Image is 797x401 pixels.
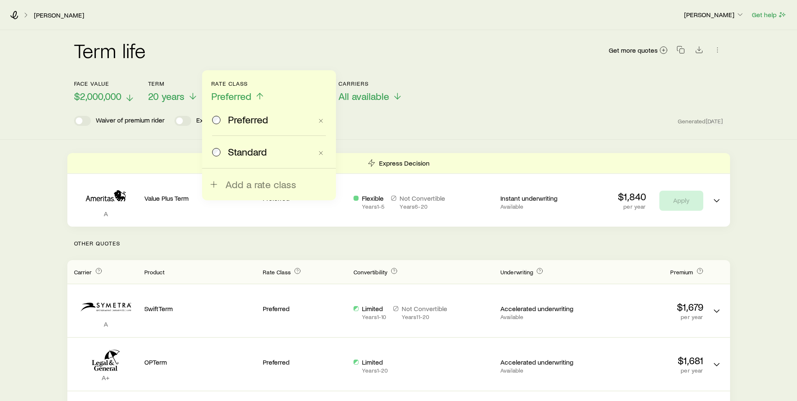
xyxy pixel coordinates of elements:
p: Limited [362,358,388,366]
p: per year [618,203,646,210]
a: [PERSON_NAME] [33,11,85,19]
p: Not Convertible [402,304,447,313]
p: A+ [74,373,138,382]
p: Rate Class [211,80,265,87]
p: Years 1 - 5 [362,203,384,210]
p: Not Convertible [400,194,445,202]
p: Carriers [338,80,402,87]
p: Years 1 - 10 [362,314,386,320]
p: Flexible [362,194,384,202]
button: Rate ClassPreferred [211,80,265,102]
p: Instant underwriting [500,194,584,202]
p: SwiftTerm [144,304,256,313]
p: Preferred [263,358,347,366]
p: Available [500,314,584,320]
span: $2,000,000 [74,90,121,102]
p: Available [500,367,584,374]
span: Carrier [74,268,92,276]
p: Waiver of premium rider [96,116,164,126]
p: Years 11 - 20 [402,314,447,320]
span: Preferred [211,90,251,102]
span: Product [144,268,165,276]
p: A [74,209,138,218]
p: [PERSON_NAME] [684,10,744,19]
span: Get more quotes [609,47,658,54]
button: Term20 years [148,80,198,102]
p: Accelerated underwriting [500,304,584,313]
p: Value Plus Term [144,194,256,202]
div: Term quotes [67,153,730,227]
span: [DATE] [706,117,723,125]
span: Generated [678,117,723,125]
span: 20 years [148,90,185,102]
p: Extended convertibility [196,116,263,126]
button: Get help [751,10,787,20]
p: Face value [74,80,135,87]
p: Available [500,203,584,210]
span: Underwriting [500,268,533,276]
p: Accelerated underwriting [500,358,584,366]
p: Years 6 - 20 [400,203,445,210]
p: $1,679 [591,301,703,313]
button: Apply [659,191,703,211]
p: A [74,320,138,328]
button: CarriersAll available [338,80,402,102]
a: Download CSV [693,47,705,55]
p: Preferred [263,304,347,313]
a: Get more quotes [608,46,668,55]
span: All available [338,90,389,102]
p: OPTerm [144,358,256,366]
p: Limited [362,304,386,313]
p: $1,681 [591,355,703,366]
p: Term [148,80,198,87]
p: Years 1 - 20 [362,367,388,374]
span: Premium [670,268,693,276]
button: [PERSON_NAME] [684,10,745,20]
span: Convertibility [354,268,387,276]
p: per year [591,367,703,374]
p: Express Decision [379,159,430,167]
button: Face value$2,000,000 [74,80,135,102]
h2: Term life [74,40,146,60]
p: $1,840 [618,191,646,202]
p: per year [591,314,703,320]
p: Other Quotes [67,227,730,260]
span: Rate Class [263,268,291,276]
